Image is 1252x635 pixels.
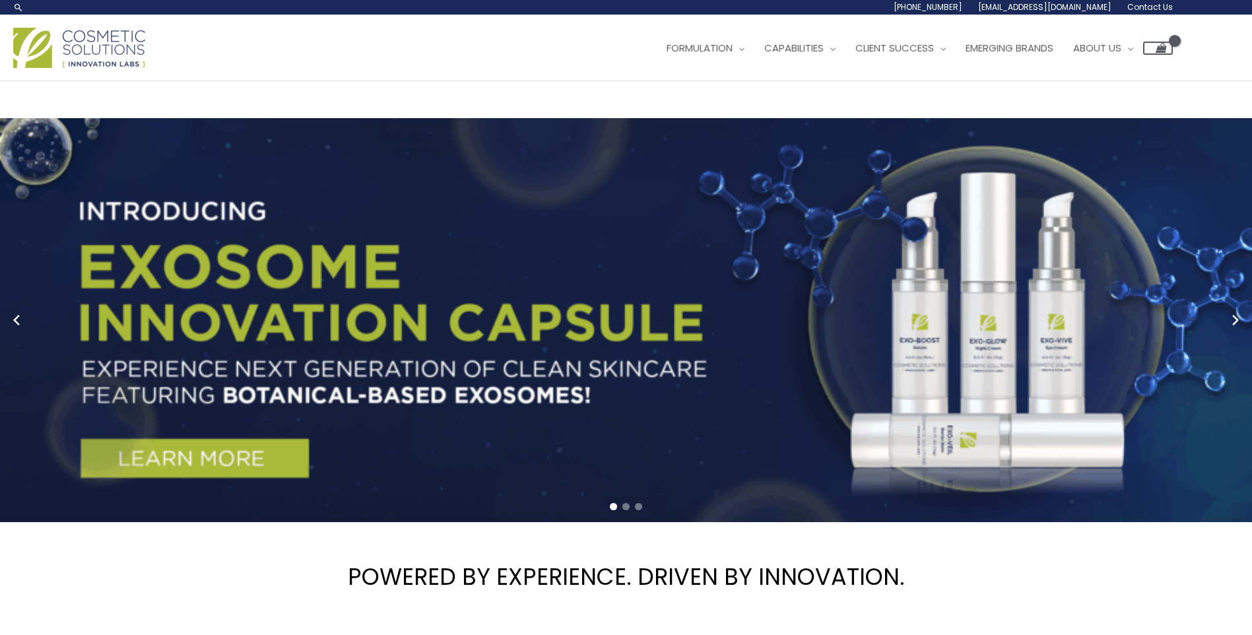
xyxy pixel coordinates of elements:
span: Go to slide 3 [635,503,642,510]
button: Next slide [1226,310,1245,330]
a: Client Success [845,28,956,68]
span: Client Success [855,41,934,55]
nav: Site Navigation [647,28,1173,68]
span: Go to slide 2 [622,503,630,510]
span: About Us [1073,41,1121,55]
span: Go to slide 1 [610,503,617,510]
span: Formulation [667,41,733,55]
a: Search icon link [13,2,24,13]
span: Emerging Brands [966,41,1053,55]
button: Previous slide [7,310,26,330]
a: Emerging Brands [956,28,1063,68]
img: Cosmetic Solutions Logo [13,28,145,68]
a: About Us [1063,28,1143,68]
a: Formulation [657,28,754,68]
span: [EMAIL_ADDRESS][DOMAIN_NAME] [978,1,1111,13]
a: View Shopping Cart, empty [1143,42,1173,55]
span: Contact Us [1127,1,1173,13]
span: Capabilities [764,41,824,55]
span: [PHONE_NUMBER] [894,1,962,13]
a: Capabilities [754,28,845,68]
